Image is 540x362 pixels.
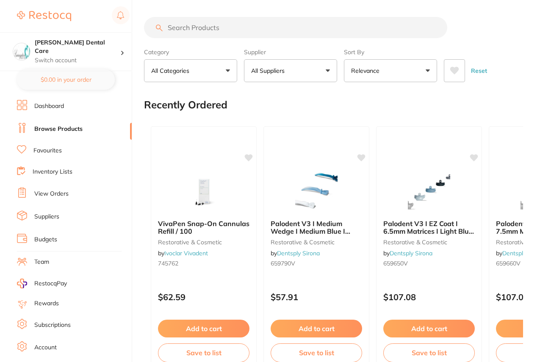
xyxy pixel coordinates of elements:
[271,343,362,362] button: Save to list
[351,66,383,75] p: Relevance
[34,190,69,198] a: View Orders
[383,292,475,302] p: $107.08
[35,56,120,65] p: Switch account
[383,220,475,235] b: Palodent V3 I EZ Coat I 6.5mm Matrices I Light Blue I Refill of 50
[144,59,237,82] button: All Categories
[271,249,320,257] span: by
[271,260,362,267] small: 659790V
[289,171,344,213] img: Palodent V3 I Medium Wedge I Medium Blue I Refill of 100
[34,279,67,288] span: RestocqPay
[158,260,249,267] small: 745762
[271,292,362,302] p: $57.91
[34,321,71,329] a: Subscriptions
[158,249,208,257] span: by
[33,168,72,176] a: Inventory Lists
[277,249,320,257] a: Dentsply Sirona
[390,249,432,257] a: Dentsply Sirona
[144,48,237,56] label: Category
[468,59,490,82] button: Reset
[271,239,362,246] small: restorative & cosmetic
[144,17,447,38] input: Search Products
[344,48,437,56] label: Sort By
[34,125,83,133] a: Browse Products
[34,343,57,352] a: Account
[35,39,120,55] h4: Livingston Dental Care
[383,260,475,267] small: 659650V
[158,320,249,337] button: Add to cart
[34,299,59,308] a: Rewards
[251,66,288,75] p: All Suppliers
[158,239,249,246] small: restorative & cosmetic
[158,343,249,362] button: Save to list
[33,146,62,155] a: Favourites
[244,59,337,82] button: All Suppliers
[17,69,115,90] button: $0.00 in your order
[383,239,475,246] small: restorative & cosmetic
[158,220,249,235] b: VivaPen Snap-On Cannulas Refill / 100
[271,320,362,337] button: Add to cart
[151,66,193,75] p: All Categories
[164,249,208,257] a: Ivoclar Vivadent
[34,213,59,221] a: Suppliers
[176,171,231,213] img: VivaPen Snap-On Cannulas Refill / 100
[34,258,49,266] a: Team
[17,279,67,288] a: RestocqPay
[383,320,475,337] button: Add to cart
[34,102,64,111] a: Dashboard
[244,48,337,56] label: Supplier
[144,99,227,111] h2: Recently Ordered
[383,249,432,257] span: by
[383,343,475,362] button: Save to list
[17,11,71,21] img: Restocq Logo
[13,43,30,60] img: Livingston Dental Care
[271,220,362,235] b: Palodent V3 I Medium Wedge I Medium Blue I Refill of 100
[344,59,437,82] button: Relevance
[17,6,71,26] a: Restocq Logo
[17,279,27,288] img: RestocqPay
[402,171,457,213] img: Palodent V3 I EZ Coat I 6.5mm Matrices I Light Blue I Refill of 50
[34,235,57,244] a: Budgets
[158,292,249,302] p: $62.59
